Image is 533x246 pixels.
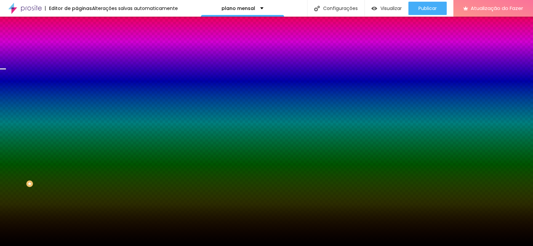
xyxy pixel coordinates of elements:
img: view-1.svg [371,6,377,11]
button: Visualizar [365,2,408,15]
font: Visualizar [380,5,402,12]
font: plano mensal [222,5,255,12]
font: Alterações salvas automaticamente [92,5,178,12]
font: Publicar [418,5,437,12]
font: Configurações [323,5,358,12]
button: Publicar [408,2,447,15]
font: Atualização do Fazer [471,5,523,12]
img: Ícone [314,6,320,11]
font: Editor de páginas [49,5,92,12]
